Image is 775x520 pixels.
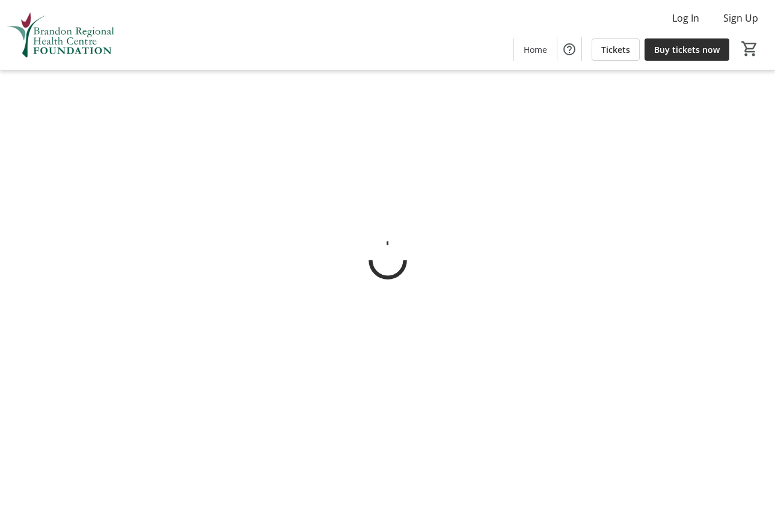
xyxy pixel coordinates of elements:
[645,38,729,61] a: Buy tickets now
[672,11,699,25] span: Log In
[723,11,758,25] span: Sign Up
[714,8,768,28] button: Sign Up
[663,8,709,28] button: Log In
[524,43,547,56] span: Home
[592,38,640,61] a: Tickets
[739,38,761,60] button: Cart
[654,43,720,56] span: Buy tickets now
[514,38,557,61] a: Home
[557,37,581,61] button: Help
[7,5,114,65] img: Brandon Regional Health Centre Foundation's Logo
[601,43,630,56] span: Tickets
